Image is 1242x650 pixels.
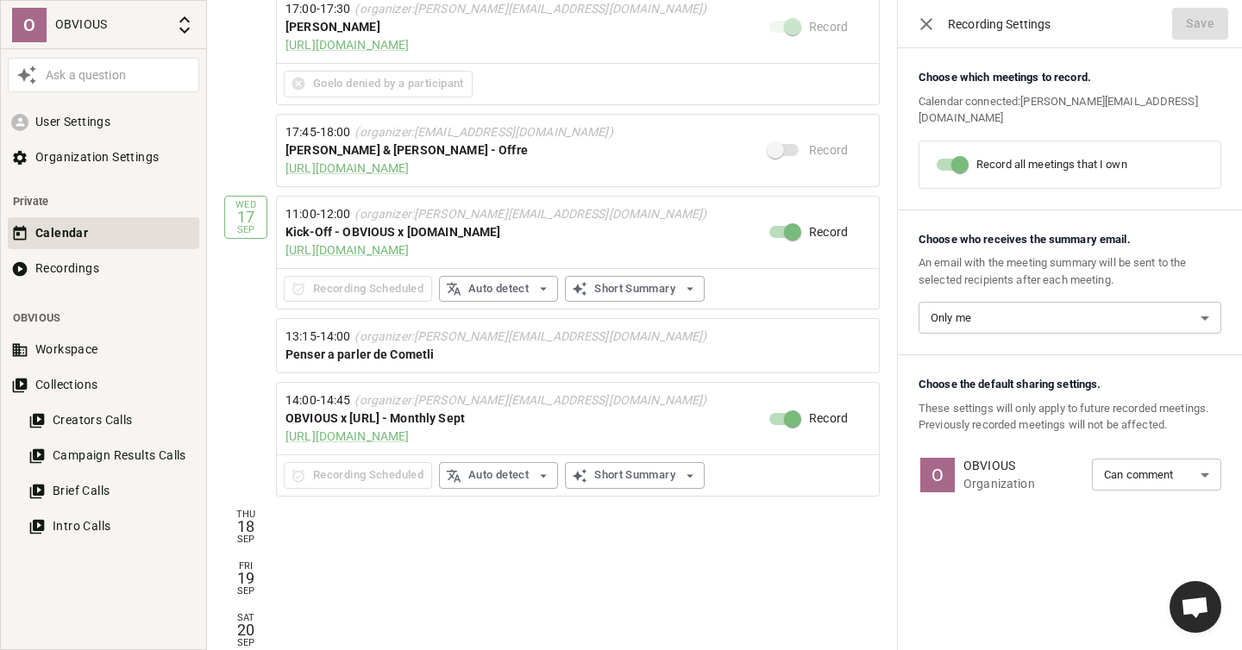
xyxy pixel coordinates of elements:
span: (organizer: [PERSON_NAME][EMAIL_ADDRESS][DOMAIN_NAME] ) [354,207,706,221]
button: Awesile Icon [12,60,41,90]
div: Only me [919,302,1221,334]
span: (organizer: [PERSON_NAME][EMAIL_ADDRESS][DOMAIN_NAME] ) [354,393,706,407]
div: Can comment [1092,459,1221,491]
p: OBVIOUS [55,16,167,34]
p: An email with the meeting summary will be sent to the selected recipients after each meeting. [919,254,1221,288]
div: 18 [237,519,254,534]
button: User Settings [8,106,199,138]
div: [PERSON_NAME] [285,18,768,36]
span: (organizer: [EMAIL_ADDRESS][DOMAIN_NAME] ) [354,125,612,139]
div: Thu [236,509,255,519]
button: Template to use for generating the summary [565,276,705,303]
div: Sep [237,586,254,596]
p: Calendar connected: [PERSON_NAME][EMAIL_ADDRESS][DOMAIN_NAME] [919,93,1221,127]
div: Ouvrir le chat [1170,581,1221,633]
button: Campaign Results Calls [25,440,199,472]
span: Record [809,18,848,36]
button: Creators Calls [25,404,199,436]
div: OBVIOUS x [URL] - Monthly Sept [285,409,768,428]
div: 14:00 - 14:45 [285,391,768,409]
li: Private [8,185,199,217]
button: Workspace [8,334,199,366]
div: Sep [237,225,254,234]
button: Brief Calls [25,475,199,507]
p: Organization [963,475,1035,492]
button: Template to use for generating the summary [565,462,705,489]
div: O [12,8,47,42]
div: Ask a question [41,66,195,84]
span: Record [809,223,848,241]
button: Language of the transcript [439,462,558,489]
div: Sep [237,638,254,647]
span: (organizer: [PERSON_NAME][EMAIL_ADDRESS][DOMAIN_NAME] ) [354,2,706,16]
div: 20 [237,622,254,638]
button: Recordings [8,253,199,284]
div: Penser a parler de Cometli [285,346,862,364]
a: [URL][DOMAIN_NAME] [285,429,409,443]
button: Calendar [8,217,199,249]
p: OBVIOUS [963,457,1035,475]
li: OBVIOUS [8,302,199,334]
button: Collections [8,369,199,401]
p: Choose the default sharing settings. [919,376,1221,393]
div: 11:00 - 12:00 [285,205,768,223]
a: [URL][DOMAIN_NAME] [285,38,409,52]
button: Intro Calls [25,510,199,542]
div: 17:45 - 18:00 [285,123,768,141]
p: Choose which meetings to record. [919,69,1221,86]
p: Recording Settings [948,16,1051,33]
p: Record all meetings that I own [976,156,1127,173]
span: Record [809,141,848,159]
button: Language of the transcript [439,276,558,303]
div: O [920,458,955,492]
div: Fri [239,561,253,571]
div: 17 [237,209,254,225]
button: Organization Settings [8,141,199,173]
p: Choose who receives the summary email. [919,231,1221,248]
div: 19 [237,571,254,586]
p: These settings will only apply to future recorded meetings. Previously recorded meetings will not... [919,400,1221,434]
div: Sat [237,613,254,622]
span: Record [809,409,848,428]
a: [URL][DOMAIN_NAME] [285,243,409,257]
div: Wed [235,200,255,209]
div: Kick-Off - OBVIOUS x [DOMAIN_NAME] [285,223,768,241]
a: [URL][DOMAIN_NAME] [285,161,409,175]
div: Sep [237,534,254,544]
div: 13:15 - 14:00 [285,328,862,346]
span: (organizer: [PERSON_NAME][EMAIL_ADDRESS][DOMAIN_NAME] ) [354,329,706,343]
div: [PERSON_NAME] & [PERSON_NAME] - Offre [285,141,768,159]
